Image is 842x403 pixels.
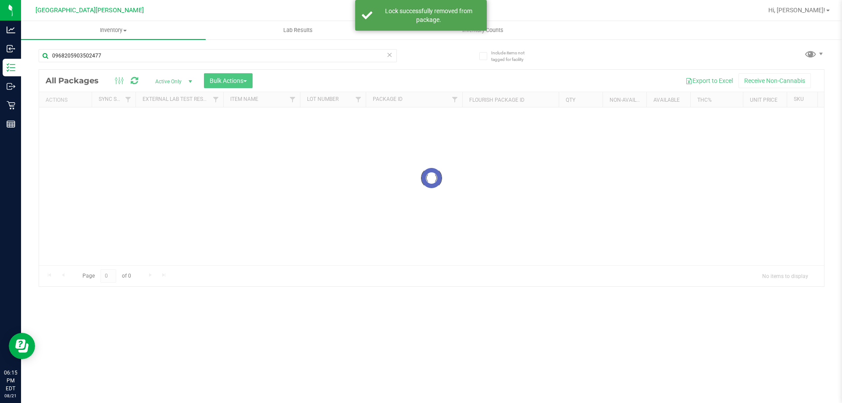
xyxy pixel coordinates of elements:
span: Lab Results [271,26,325,34]
inline-svg: Inbound [7,44,15,53]
p: 08/21 [4,392,17,399]
span: Clear [386,49,392,61]
p: 06:15 PM EDT [4,369,17,392]
inline-svg: Inventory [7,63,15,72]
inline-svg: Outbound [7,82,15,91]
div: Lock successfully removed from package. [377,7,480,24]
inline-svg: Analytics [7,25,15,34]
iframe: Resource center [9,333,35,359]
inline-svg: Reports [7,120,15,128]
a: Inventory [21,21,206,39]
input: Search Package ID, Item Name, SKU, Lot or Part Number... [39,49,397,62]
span: Inventory [21,26,206,34]
span: [GEOGRAPHIC_DATA][PERSON_NAME] [36,7,144,14]
inline-svg: Retail [7,101,15,110]
a: Lab Results [206,21,390,39]
span: Include items not tagged for facility [491,50,535,63]
span: Hi, [PERSON_NAME]! [768,7,825,14]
